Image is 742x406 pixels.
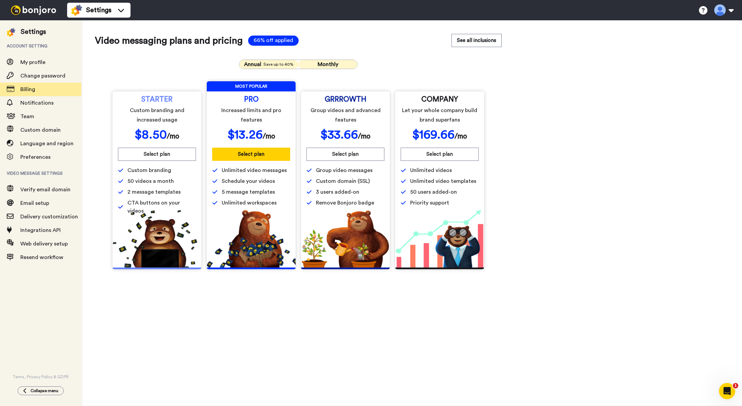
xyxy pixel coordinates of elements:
[325,97,366,102] span: GRRROWTH
[20,154,51,160] span: Preferences
[20,127,61,133] span: Custom domain
[31,388,58,393] span: Collapse menu
[244,97,259,102] span: PRO
[402,106,478,125] span: Let your whole company build brand superfans
[733,383,738,388] span: 1
[222,199,277,207] span: Unlimited workspaces
[20,100,54,106] span: Notifications
[119,106,195,125] span: Custom branding and increased usage
[308,106,383,125] span: Group videos and advanced features
[410,177,476,185] span: Unlimited video templates
[298,60,357,69] button: Monthly
[8,5,59,15] img: bj-logo-header-white.svg
[320,129,358,141] span: $ 33.66
[410,166,452,174] span: Unlimited videos
[20,200,49,206] span: Email setup
[20,114,34,119] span: Team
[20,87,35,92] span: Billing
[719,383,735,399] iframe: Intercom live chat
[316,199,374,207] span: Remove Bonjoro badge
[20,228,61,233] span: Integrations API
[248,36,299,46] span: 66% off applied
[7,28,15,37] img: settings-colored.svg
[127,166,171,174] span: Custom branding
[263,133,275,140] span: /mo
[71,5,82,16] img: settings-colored.svg
[20,73,65,79] span: Change password
[20,60,45,65] span: My profile
[20,214,78,219] span: Delivery customization
[207,210,296,268] img: b5b10b7112978f982230d1107d8aada4.png
[20,141,74,146] span: Language and region
[141,97,173,102] span: STARTER
[212,148,290,161] button: Select plan
[21,27,46,37] div: Settings
[18,386,64,395] button: Collapse menu
[239,60,298,69] button: AnnualSave up to 40%
[167,133,179,140] span: /mo
[316,177,370,185] span: Custom domain (SSL)
[227,129,263,141] span: $ 13.26
[222,177,275,185] span: Schedule your videos
[263,62,294,67] span: Save up to 40%
[316,188,359,196] span: 3 users added-on
[95,34,243,47] span: Video messaging plans and pricing
[222,166,287,174] span: Unlimited video messages
[421,97,458,102] span: COMPANY
[395,210,484,268] img: baac238c4e1197dfdb093d3ea7416ec4.png
[20,255,63,260] span: Resend workflow
[301,210,390,268] img: edd2fd70e3428fe950fd299a7ba1283f.png
[20,241,68,247] span: Web delivery setup
[135,129,167,141] span: $ 8.50
[358,133,370,140] span: /mo
[20,187,71,192] span: Verify email domain
[118,148,196,161] button: Select plan
[244,60,261,68] span: Annual
[127,199,196,215] span: CTA buttons on your videos
[318,62,338,67] span: Monthly
[207,81,296,91] span: MOST POPULAR
[127,188,181,196] span: 2 message templates
[412,129,455,141] span: $ 169.66
[306,148,384,161] button: Select plan
[401,148,479,161] button: Select plan
[410,199,449,207] span: Priority support
[452,34,502,47] button: See all inclusions
[410,188,457,196] span: 50 users added-on
[214,106,289,125] span: Increased limits and pro features
[222,188,275,196] span: 5 message templates
[316,166,373,174] span: Group video messages
[127,177,174,185] span: 50 videos a month
[86,5,112,15] span: Settings
[455,133,467,140] span: /mo
[113,210,201,268] img: 5112517b2a94bd7fef09f8ca13467cef.png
